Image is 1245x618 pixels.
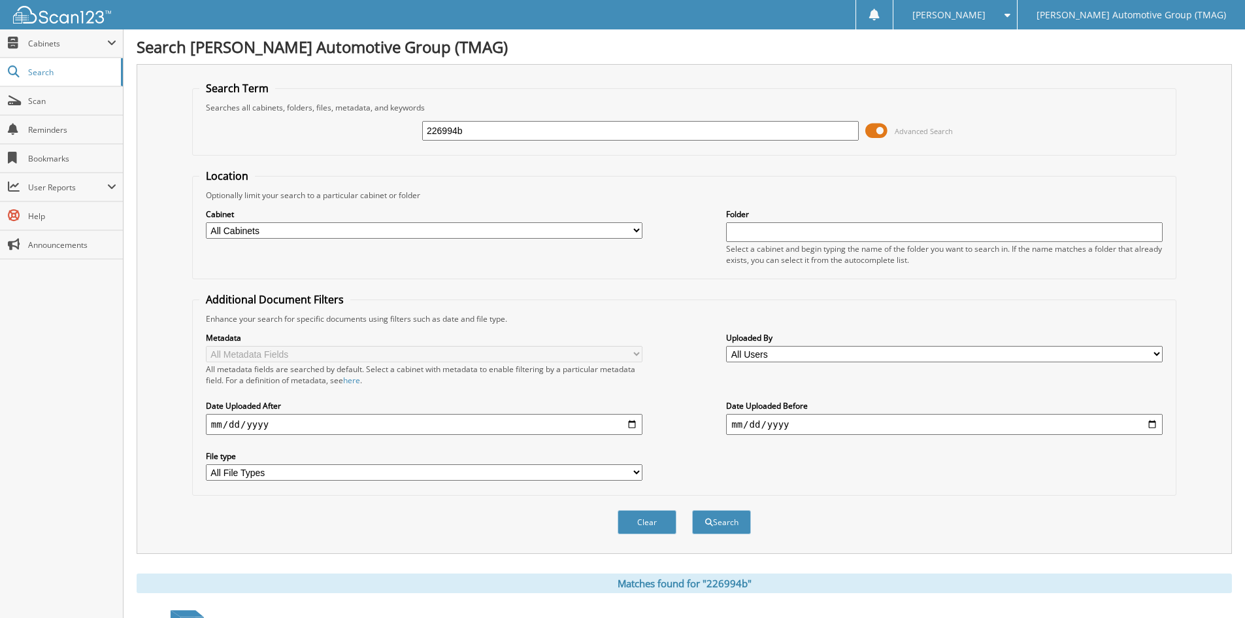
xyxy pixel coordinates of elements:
button: Clear [618,510,676,534]
span: User Reports [28,182,107,193]
span: Advanced Search [895,126,953,136]
span: Announcements [28,239,116,250]
span: Search [28,67,114,78]
div: Optionally limit your search to a particular cabinet or folder [199,190,1169,201]
label: Metadata [206,332,642,343]
span: Scan [28,95,116,107]
label: Cabinet [206,209,642,220]
input: end [726,414,1163,435]
div: All metadata fields are searched by default. Select a cabinet with metadata to enable filtering b... [206,364,642,386]
button: Search [692,510,751,534]
legend: Location [199,169,255,183]
label: File type [206,451,642,462]
div: Enhance your search for specific documents using filters such as date and file type. [199,313,1169,324]
span: Reminders [28,124,116,135]
img: scan123-logo-white.svg [13,6,111,24]
div: Matches found for "226994b" [137,574,1232,593]
legend: Additional Document Filters [199,292,350,307]
label: Uploaded By [726,332,1163,343]
span: Help [28,211,116,222]
div: Searches all cabinets, folders, files, metadata, and keywords [199,102,1169,113]
h1: Search [PERSON_NAME] Automotive Group (TMAG) [137,36,1232,58]
label: Folder [726,209,1163,220]
span: [PERSON_NAME] [912,11,986,19]
label: Date Uploaded After [206,400,642,411]
input: start [206,414,642,435]
div: Select a cabinet and begin typing the name of the folder you want to search in. If the name match... [726,243,1163,266]
span: [PERSON_NAME] Automotive Group (TMAG) [1037,11,1226,19]
span: Bookmarks [28,153,116,164]
a: here [343,375,360,386]
legend: Search Term [199,81,275,95]
label: Date Uploaded Before [726,400,1163,411]
span: Cabinets [28,38,107,49]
